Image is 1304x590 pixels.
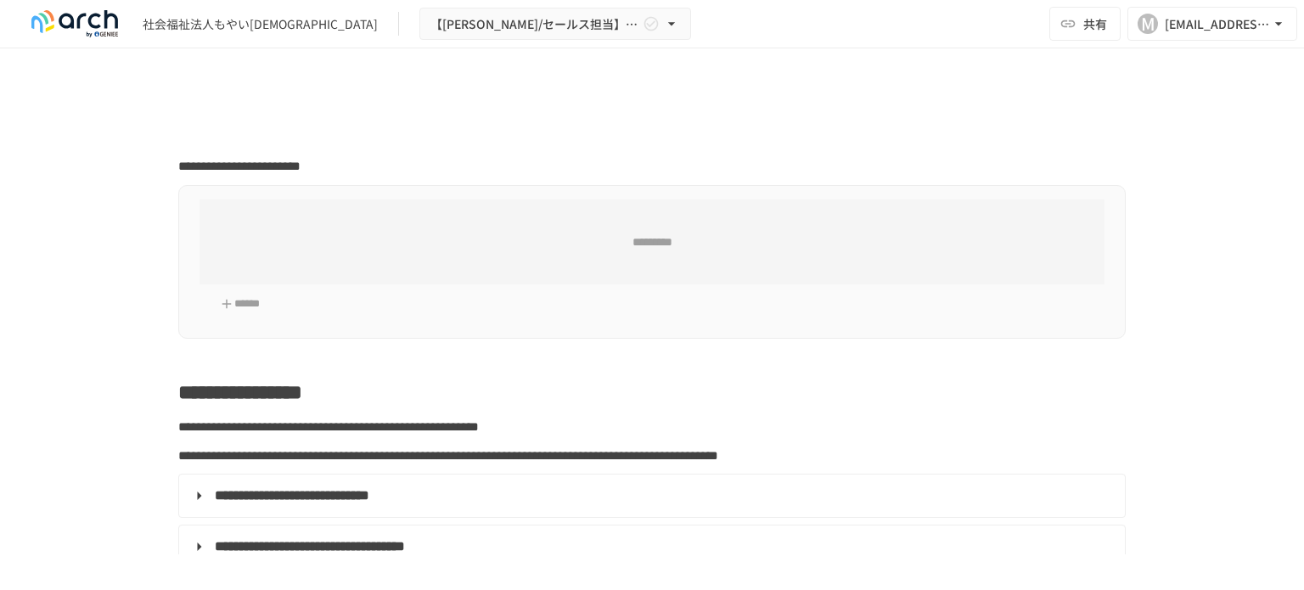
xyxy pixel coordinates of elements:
[1138,14,1158,34] div: M
[419,8,691,41] button: 【[PERSON_NAME]/セールス担当】社会福祉法人もやい[DEMOGRAPHIC_DATA]_初期設定サポート
[143,15,378,33] div: 社会福祉法人もやい[DEMOGRAPHIC_DATA]
[1049,7,1121,41] button: 共有
[1083,14,1107,33] span: 共有
[430,14,639,35] span: 【[PERSON_NAME]/セールス担当】社会福祉法人もやい[DEMOGRAPHIC_DATA]_初期設定サポート
[1165,14,1270,35] div: [EMAIL_ADDRESS][DOMAIN_NAME]
[1127,7,1297,41] button: M[EMAIL_ADDRESS][DOMAIN_NAME]
[20,10,129,37] img: logo-default@2x-9cf2c760.svg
